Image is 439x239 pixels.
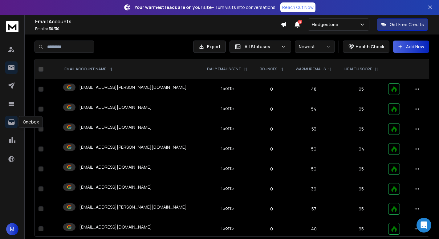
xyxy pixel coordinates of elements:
[290,199,338,219] td: 57
[338,159,384,179] td: 95
[221,85,234,92] div: 15 of 15
[377,18,428,31] button: Get Free Credits
[298,20,302,24] span: 15
[338,179,384,199] td: 95
[35,26,281,31] p: Emails :
[221,205,234,211] div: 15 of 15
[417,218,431,233] div: Open Intercom Messenger
[221,165,234,171] div: 15 of 15
[356,44,384,50] p: Health Check
[221,145,234,151] div: 15 of 15
[79,224,152,230] p: [EMAIL_ADDRESS][DOMAIN_NAME]
[312,22,341,28] p: Hedgestone
[221,125,234,131] div: 15 of 15
[343,41,389,53] button: Health Check
[390,22,424,28] p: Get Free Credits
[258,186,286,192] p: 0
[280,2,315,12] a: Reach Out Now
[290,79,338,99] td: 48
[338,99,384,119] td: 95
[64,67,112,72] div: EMAIL ACCOUNT NAME
[258,206,286,212] p: 0
[258,126,286,132] p: 0
[6,21,18,32] img: logo
[260,67,277,72] p: BOUNCES
[79,104,152,110] p: [EMAIL_ADDRESS][DOMAIN_NAME]
[290,139,338,159] td: 50
[79,124,152,130] p: [EMAIL_ADDRESS][DOMAIN_NAME]
[258,146,286,152] p: 0
[338,79,384,99] td: 95
[221,105,234,112] div: 15 of 15
[338,139,384,159] td: 94
[282,4,314,10] p: Reach Out Now
[221,225,234,231] div: 15 of 15
[79,144,187,150] p: [EMAIL_ADDRESS][PERSON_NAME][DOMAIN_NAME]
[135,4,275,10] p: – Turn visits into conversations
[6,223,18,235] button: M
[290,119,338,139] td: 53
[79,84,187,90] p: [EMAIL_ADDRESS][PERSON_NAME][DOMAIN_NAME]
[221,185,234,191] div: 15 of 15
[290,179,338,199] td: 39
[393,41,429,53] button: Add New
[193,41,226,53] button: Export
[338,219,384,239] td: 95
[295,41,335,53] button: Newest
[135,4,212,10] strong: Your warmest leads are on your site
[290,159,338,179] td: 50
[49,26,59,31] span: 30 / 30
[207,67,241,72] p: DAILY EMAILS SENT
[290,219,338,239] td: 40
[258,106,286,112] p: 0
[258,86,286,92] p: 0
[245,44,278,50] p: All Statuses
[344,67,372,72] p: HEALTH SCORE
[296,67,326,72] p: WARMUP EMAILS
[79,204,187,210] p: [EMAIL_ADDRESS][PERSON_NAME][DOMAIN_NAME]
[290,99,338,119] td: 54
[19,116,43,128] div: Onebox
[35,18,281,25] h1: Email Accounts
[338,199,384,219] td: 95
[79,164,152,170] p: [EMAIL_ADDRESS][DOMAIN_NAME]
[79,184,152,190] p: [EMAIL_ADDRESS][DOMAIN_NAME]
[258,226,286,232] p: 0
[338,119,384,139] td: 95
[258,166,286,172] p: 0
